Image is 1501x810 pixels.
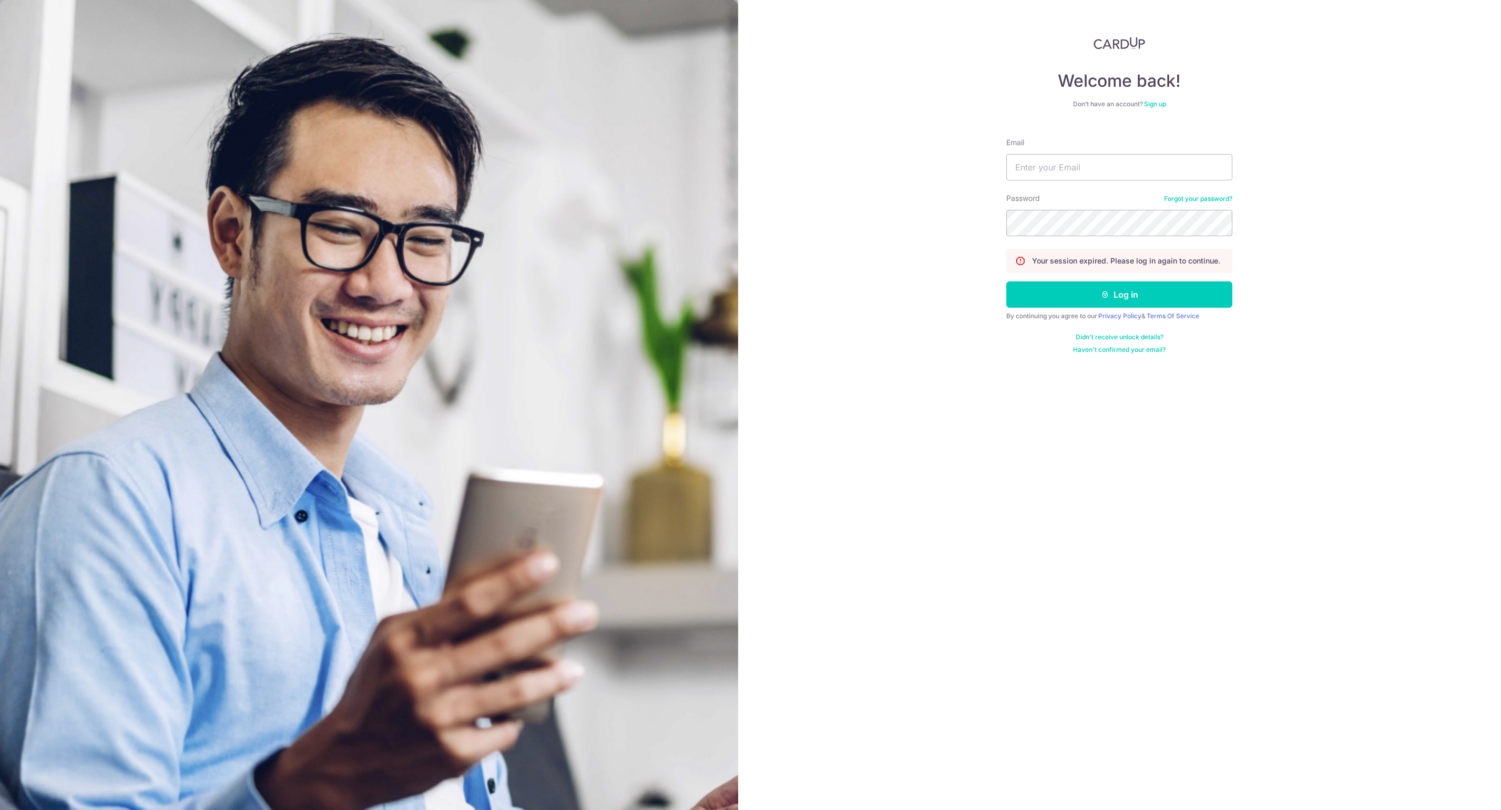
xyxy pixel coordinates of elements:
a: Terms Of Service [1147,312,1199,320]
label: Password [1006,193,1040,204]
p: Your session expired. Please log in again to continue. [1032,256,1220,266]
a: Haven't confirmed your email? [1073,346,1166,354]
a: Forgot your password? [1164,195,1232,203]
h4: Welcome back! [1006,70,1232,92]
div: Don’t have an account? [1006,100,1232,108]
a: Didn't receive unlock details? [1076,333,1163,341]
a: Privacy Policy [1098,312,1141,320]
a: Sign up [1144,100,1166,108]
img: CardUp Logo [1094,37,1145,49]
div: By continuing you agree to our & [1006,312,1232,320]
button: Log in [1006,281,1232,308]
input: Enter your Email [1006,154,1232,180]
label: Email [1006,137,1024,148]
